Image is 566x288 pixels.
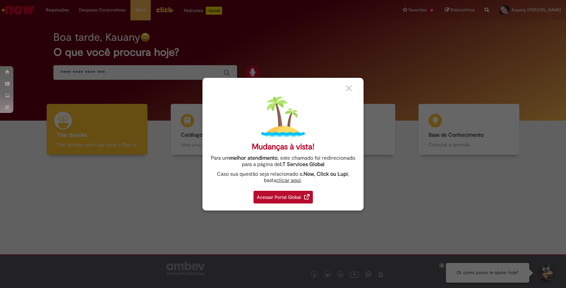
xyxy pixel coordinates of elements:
img: close_button_grey.png [346,85,352,91]
a: clicar aqui [276,173,301,184]
strong: melhor atendimento [229,155,277,161]
a: Acessar Portal Global [253,187,313,203]
div: Caso sua questão seja relacionado a , basta . [207,171,359,184]
a: I.T Services Global [280,157,325,168]
div: Para um , este chamado foi redirecionado para a página de [207,155,359,168]
div: Mudanças à vista! [252,142,315,152]
strong: .Now, Click ou Lupi [302,171,348,177]
div: Acessar Portal Global [253,191,313,203]
img: island.png [261,95,305,139]
img: redirect_link.png [304,194,310,199]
